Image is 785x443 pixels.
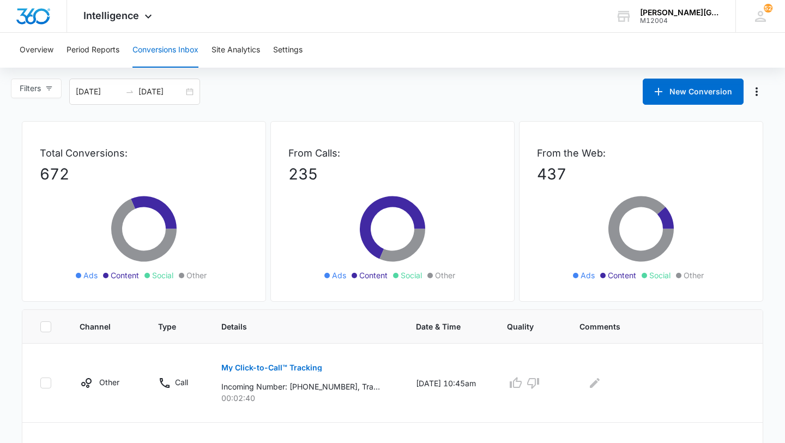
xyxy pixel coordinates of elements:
[764,4,772,13] div: notifications count
[684,270,704,281] span: Other
[748,83,765,100] button: Manage Numbers
[416,321,465,332] span: Date & Time
[212,33,260,68] button: Site Analytics
[158,321,179,332] span: Type
[125,87,134,96] span: swap-right
[649,270,671,281] span: Social
[221,392,390,404] p: 00:02:40
[20,33,53,68] button: Overview
[138,86,184,98] input: End date
[132,33,198,68] button: Conversions Inbox
[221,321,374,332] span: Details
[20,82,41,94] span: Filters
[11,79,62,98] button: Filters
[99,376,119,388] p: Other
[579,321,729,332] span: Comments
[83,270,98,281] span: Ads
[221,364,322,372] p: My Click-to-Call™ Tracking
[273,33,303,68] button: Settings
[537,163,745,185] p: 437
[401,270,422,281] span: Social
[40,146,248,160] p: Total Conversions:
[175,376,188,388] p: Call
[288,146,497,160] p: From Calls:
[764,4,772,13] span: 52
[125,87,134,96] span: to
[80,321,116,332] span: Channel
[586,374,603,392] button: Edit Comments
[643,79,744,105] button: New Conversion
[186,270,207,281] span: Other
[288,163,497,185] p: 235
[332,270,346,281] span: Ads
[608,270,636,281] span: Content
[83,10,139,21] span: Intelligence
[640,17,720,25] div: account id
[640,8,720,17] div: account name
[435,270,455,281] span: Other
[403,344,494,423] td: [DATE] 10:45am
[581,270,595,281] span: Ads
[76,86,121,98] input: Start date
[40,163,248,185] p: 672
[152,270,173,281] span: Social
[111,270,139,281] span: Content
[507,321,538,332] span: Quality
[221,355,322,381] button: My Click-to-Call™ Tracking
[221,381,380,392] p: Incoming Number: [PHONE_NUMBER], Tracking Number: [PHONE_NUMBER], Ring To: [PHONE_NUMBER], Caller...
[359,270,388,281] span: Content
[67,33,119,68] button: Period Reports
[537,146,745,160] p: From the Web:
